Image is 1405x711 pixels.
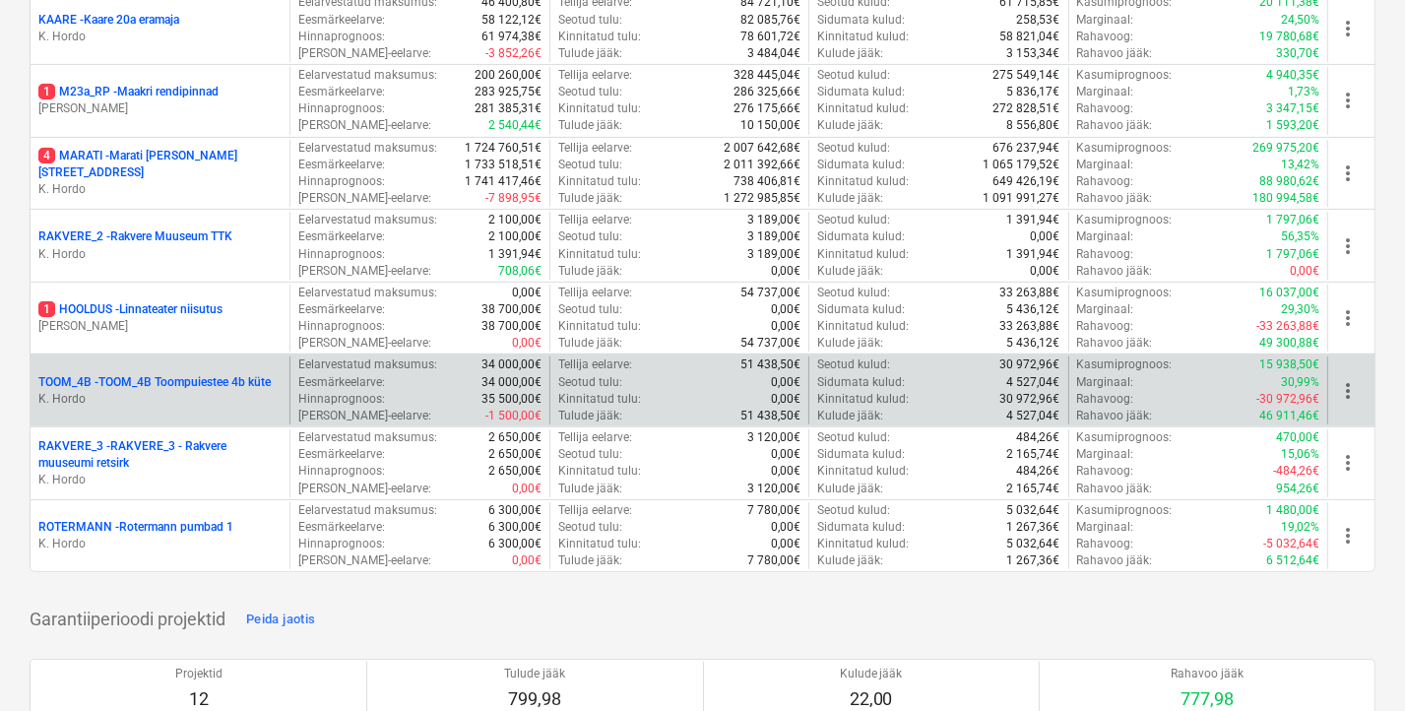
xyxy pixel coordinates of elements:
[734,67,800,84] p: 328 445,04€
[1007,45,1060,62] p: 3 153,34€
[1077,519,1134,536] p: Marginaal :
[817,502,890,519] p: Seotud kulud :
[1266,100,1319,117] p: 3 347,15€
[1007,502,1060,519] p: 5 032,64€
[481,356,542,373] p: 34 000,00€
[1000,391,1060,408] p: 30 972,96€
[724,140,800,157] p: 2 007 642,68€
[38,181,282,198] p: K. Hordo
[1007,552,1060,569] p: 1 267,36€
[1007,246,1060,263] p: 1 391,94€
[558,212,632,228] p: Tellija eelarve :
[488,446,542,463] p: 2 650,00€
[1077,67,1173,84] p: Kasumiprognoos :
[488,502,542,519] p: 6 300,00€
[1007,408,1060,424] p: 4 527,04€
[558,29,641,45] p: Kinnitatud tulu :
[1077,374,1134,391] p: Marginaal :
[1007,84,1060,100] p: 5 836,17€
[1266,67,1319,84] p: 4 940,35€
[747,552,800,569] p: 7 780,00€
[740,408,800,424] p: 51 438,50€
[1281,301,1319,318] p: 29,30%
[1077,335,1153,352] p: Rahavoo jääk :
[771,391,800,408] p: 0,00€
[298,463,385,480] p: Hinnaprognoos :
[1259,335,1319,352] p: 49 300,88€
[1336,162,1360,185] span: more_vert
[1307,616,1405,711] iframe: Chat Widget
[558,173,641,190] p: Kinnitatud tulu :
[1077,212,1173,228] p: Kasumiprognoos :
[38,318,282,335] p: [PERSON_NAME]
[817,408,883,424] p: Kulude jääk :
[1077,228,1134,245] p: Marginaal :
[498,263,542,280] p: 708,06€
[558,335,622,352] p: Tulude jääk :
[993,100,1060,117] p: 272 828,51€
[1007,446,1060,463] p: 2 165,74€
[817,391,909,408] p: Kinnitatud kulud :
[1000,285,1060,301] p: 33 263,88€
[38,374,282,408] div: TOOM_4B -TOOM_4B Toompuiestee 4b küteK. Hordo
[246,609,315,631] div: Peida jaotis
[740,117,800,134] p: 10 150,00€
[298,100,385,117] p: Hinnaprognoos :
[1281,228,1319,245] p: 56,35%
[1336,306,1360,330] span: more_vert
[298,446,385,463] p: Eesmärkeelarve :
[298,84,385,100] p: Eesmärkeelarve :
[558,140,632,157] p: Tellija eelarve :
[298,391,385,408] p: Hinnaprognoos :
[481,12,542,29] p: 58 122,12€
[817,117,883,134] p: Kulude jääk :
[38,100,282,117] p: [PERSON_NAME]
[747,45,800,62] p: 3 484,04€
[512,481,542,497] p: 0,00€
[298,285,437,301] p: Eelarvestatud maksumus :
[298,228,385,245] p: Eesmärkeelarve :
[1007,335,1060,352] p: 5 436,12€
[747,246,800,263] p: 3 189,00€
[558,117,622,134] p: Tulude jääk :
[817,29,909,45] p: Kinnitatud kulud :
[38,148,55,163] span: 4
[241,604,320,635] button: Peida jaotis
[481,391,542,408] p: 35 500,00€
[817,263,883,280] p: Kulude jääk :
[817,552,883,569] p: Kulude jääk :
[817,481,883,497] p: Kulude jääk :
[38,438,282,472] p: RAKVERE_3 - RAKVERE_3 - Rakvere muuseumi retsirk
[1007,481,1060,497] p: 2 165,74€
[558,446,622,463] p: Seotud tulu :
[1077,391,1134,408] p: Rahavoog :
[1252,190,1319,207] p: 180 994,58€
[817,429,890,446] p: Seotud kulud :
[298,408,431,424] p: [PERSON_NAME]-eelarve :
[558,356,632,373] p: Tellija eelarve :
[1336,524,1360,548] span: more_vert
[1259,173,1319,190] p: 88 980,62€
[38,148,282,181] p: MARATI - Marati [PERSON_NAME] [STREET_ADDRESS]
[1077,173,1134,190] p: Rahavoog :
[512,285,542,301] p: 0,00€
[817,157,905,173] p: Sidumata kulud :
[488,117,542,134] p: 2 540,44€
[558,100,641,117] p: Kinnitatud tulu :
[558,318,641,335] p: Kinnitatud tulu :
[734,100,800,117] p: 276 175,66€
[485,408,542,424] p: -1 500,00€
[1007,374,1060,391] p: 4 527,04€
[298,552,431,569] p: [PERSON_NAME]-eelarve :
[298,67,437,84] p: Eelarvestatud maksumus :
[298,502,437,519] p: Eelarvestatud maksumus :
[817,446,905,463] p: Sidumata kulud :
[993,140,1060,157] p: 676 237,94€
[817,67,890,84] p: Seotud kulud :
[30,608,225,631] p: Garantiiperioodi projektid
[38,148,282,198] div: 4MARATI -Marati [PERSON_NAME] [STREET_ADDRESS]K. Hordo
[1336,379,1360,403] span: more_vert
[558,552,622,569] p: Tulude jääk :
[488,429,542,446] p: 2 650,00€
[38,228,282,262] div: RAKVERE_2 -Rakvere Muuseum TTKK. Hordo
